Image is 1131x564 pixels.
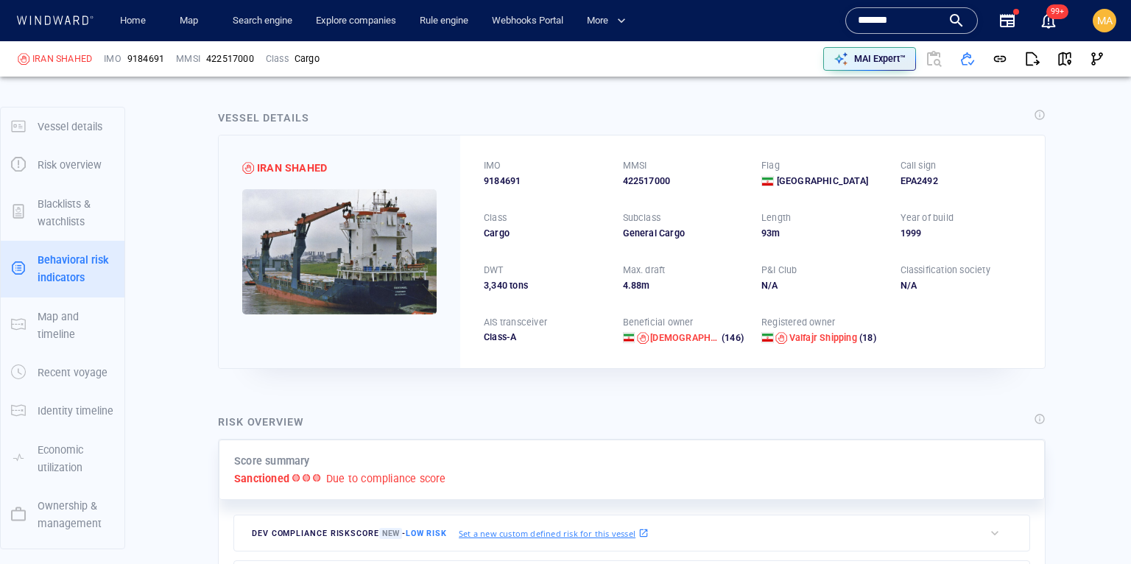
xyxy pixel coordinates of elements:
[1097,15,1113,27] span: MA
[38,441,114,477] p: Economic utilization
[623,159,647,172] p: MMSI
[484,279,605,292] div: 3,340 tons
[623,175,744,188] div: 422517000
[789,332,857,343] span: Valfajr Shipping
[823,47,916,71] button: MAI Expert™
[1,119,124,133] a: Vessel details
[901,264,990,277] p: Classification society
[761,279,883,292] div: N/A
[459,525,649,541] a: Set a new custom defined risk for this vessel
[901,175,1022,188] div: EPA2492
[641,280,649,291] span: m
[176,52,200,66] p: MMSI
[310,8,402,34] button: Explore companies
[623,280,628,291] span: 4
[1,185,124,242] button: Blacklists & watchlists
[1,317,124,331] a: Map and timeline
[257,159,327,177] div: IRAN SHAHED
[623,316,694,329] p: Beneficial owner
[127,52,164,66] span: 9184691
[379,528,402,539] span: New
[218,413,304,431] div: Risk overview
[38,497,114,533] p: Ownership & management
[218,109,309,127] div: Vessel details
[38,118,102,135] p: Vessel details
[1,403,124,417] a: Identity timeline
[486,8,569,34] a: Webhooks Portal
[631,280,641,291] span: 88
[38,156,102,174] p: Risk overview
[32,52,92,66] div: IRAN SHAHED
[266,52,289,66] p: Class
[484,175,521,188] span: 9184691
[1,297,124,354] button: Map and timeline
[38,364,108,381] p: Recent voyage
[1,507,124,521] a: Ownership & management
[484,331,516,342] span: Class-A
[242,162,254,174] div: Sanctioned
[295,52,320,66] div: Cargo
[857,331,876,345] span: (18)
[777,175,868,188] span: [GEOGRAPHIC_DATA]
[789,331,876,345] a: Valfajr Shipping (18)
[761,228,772,239] span: 93
[1,261,124,275] a: Behavioral risk indicators
[38,195,114,231] p: Blacklists & watchlists
[414,8,474,34] button: Rule engine
[1,487,124,543] button: Ownership & management
[104,52,121,66] p: IMO
[1,365,124,379] a: Recent voyage
[1,146,124,184] button: Risk overview
[901,227,1022,240] div: 1999
[484,211,507,225] p: Class
[484,227,605,240] div: Cargo
[227,8,298,34] a: Search engine
[761,211,791,225] p: Length
[1081,43,1113,75] button: Visual Link Analysis
[1,205,124,219] a: Blacklists & watchlists
[234,452,310,470] p: Score summary
[1090,6,1119,35] button: MA
[484,264,504,277] p: DWT
[587,13,626,29] span: More
[18,53,29,65] div: Sanctioned
[484,159,501,172] p: IMO
[854,52,906,66] p: MAI Expert™
[168,8,215,34] button: Map
[581,8,638,34] button: More
[38,308,114,344] p: Map and timeline
[719,331,744,345] span: (146)
[1,107,124,146] button: Vessel details
[1,431,124,487] button: Economic utilization
[1040,12,1057,29] div: Notification center
[1,158,124,172] a: Risk overview
[109,8,156,34] button: Home
[484,316,547,329] p: AIS transceiver
[38,251,114,287] p: Behavioral risk indicators
[174,8,209,34] a: Map
[901,211,954,225] p: Year of build
[1,353,124,392] button: Recent voyage
[1046,4,1068,19] span: 99+
[772,228,780,239] span: m
[984,43,1016,75] button: Get link
[901,279,1022,292] div: N/A
[114,8,152,34] a: Home
[406,529,447,538] span: Low risk
[951,43,984,75] button: Add to vessel list
[326,470,446,487] p: Due to compliance score
[901,159,937,172] p: Call sign
[1,451,124,465] a: Economic utilization
[761,316,835,329] p: Registered owner
[1,241,124,297] button: Behavioral risk indicators
[38,402,113,420] p: Identity timeline
[242,189,437,314] img: 5905c34730559d4c6649ad6e_0
[650,331,744,345] a: [DEMOGRAPHIC_DATA] Republic Of Iran Shipping Lines (146)
[1016,43,1049,75] button: Export report
[650,332,886,343] span: Islamic Republic Of Iran Shipping Lines
[623,211,661,225] p: Subclass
